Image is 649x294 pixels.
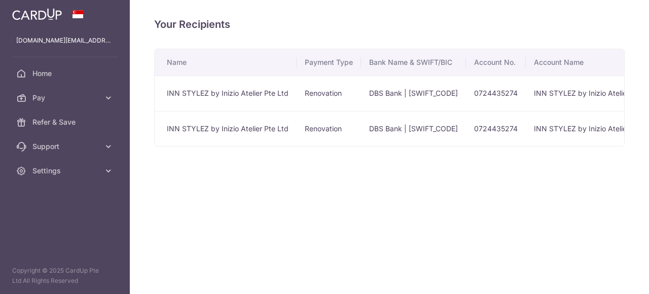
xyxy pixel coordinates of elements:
[32,93,99,103] span: Pay
[297,49,361,76] th: Payment Type
[361,111,466,146] td: DBS Bank | [SWIFT_CODE]
[466,49,526,76] th: Account No.
[361,76,466,111] td: DBS Bank | [SWIFT_CODE]
[361,49,466,76] th: Bank Name & SWIFT/BIC
[297,111,361,146] td: Renovation
[32,68,99,79] span: Home
[16,35,114,46] p: [DOMAIN_NAME][EMAIL_ADDRESS][DOMAIN_NAME]
[154,16,625,32] h4: Your Recipients
[32,166,99,176] span: Settings
[155,76,297,111] td: INN STYLEZ by Inizio Atelier Pte Ltd
[155,49,297,76] th: Name
[297,76,361,111] td: Renovation
[466,111,526,146] td: 0724435274
[32,117,99,127] span: Refer & Save
[12,8,62,20] img: CardUp
[32,141,99,152] span: Support
[466,76,526,111] td: 0724435274
[155,111,297,146] td: INN STYLEZ by Inizio Atelier Pte Ltd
